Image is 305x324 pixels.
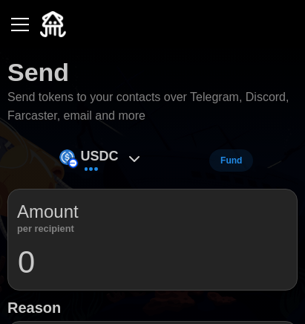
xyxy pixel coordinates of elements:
[17,244,288,281] input: 0
[40,11,66,37] img: Quidli
[209,149,253,172] button: Fund
[17,198,79,225] p: Amount
[17,225,79,233] p: per recipient
[7,56,69,88] h1: Send
[81,146,119,167] p: USDC
[7,88,298,126] p: Send tokens to your contacts over Telegram, Discord, Farcaster, email and more
[59,149,75,165] img: USDC (on Base)
[7,298,298,317] h1: Reason
[220,150,242,171] span: Fund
